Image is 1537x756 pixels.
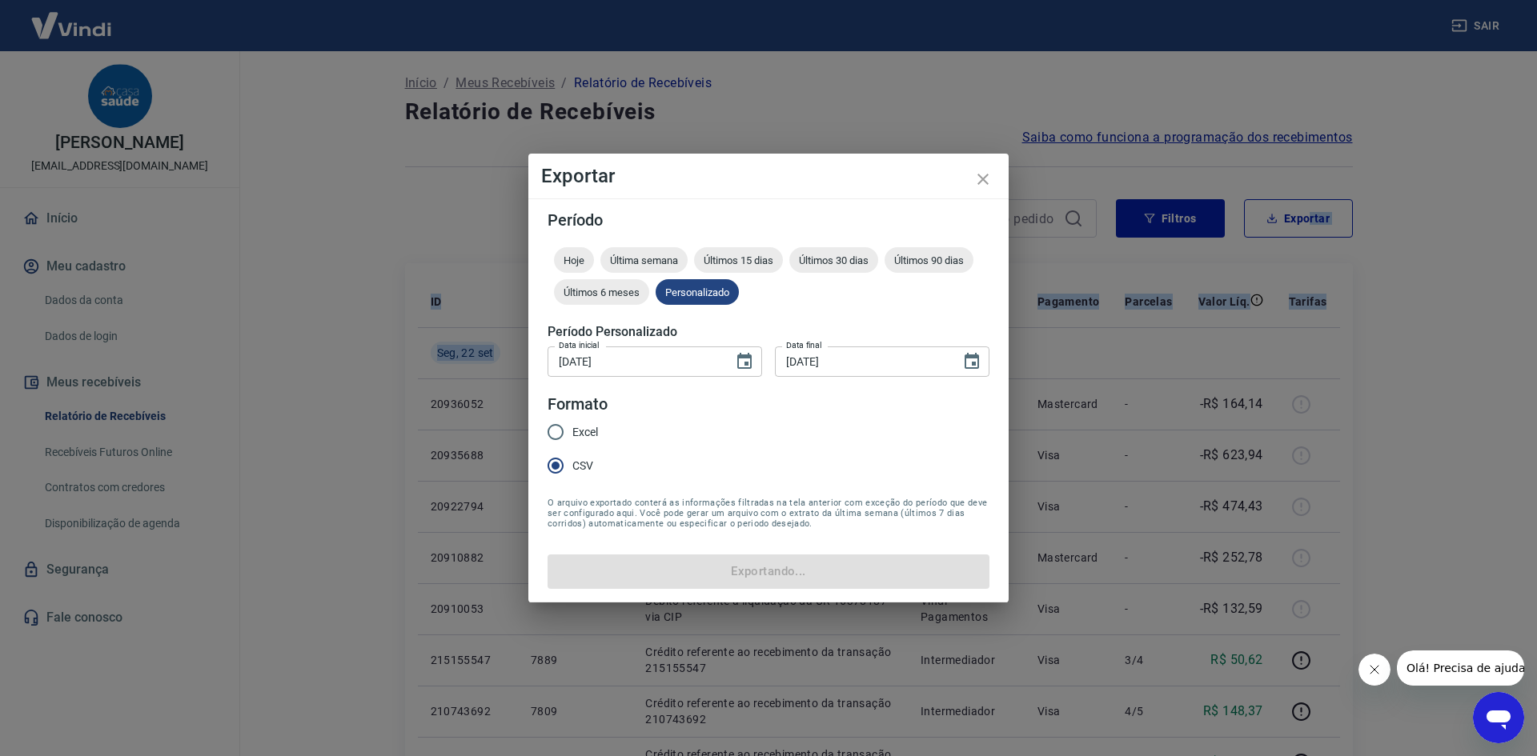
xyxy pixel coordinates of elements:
[572,458,593,474] span: CSV
[541,166,996,186] h4: Exportar
[789,247,878,273] div: Últimos 30 dias
[1397,650,1524,686] iframe: Mensagem da empresa
[600,254,688,266] span: Última semana
[1358,654,1391,686] iframe: Fechar mensagem
[548,498,989,529] span: O arquivo exportado conterá as informações filtradas na tela anterior com exceção do período que ...
[559,339,600,351] label: Data inicial
[956,346,988,378] button: Choose date, selected date is 22 de set de 2025
[554,279,649,305] div: Últimos 6 meses
[548,393,608,416] legend: Formato
[554,286,649,298] span: Últimos 6 meses
[656,286,739,298] span: Personalizado
[789,254,878,266] span: Últimos 30 dias
[548,212,989,228] h5: Período
[694,247,783,273] div: Últimos 15 dias
[885,247,973,273] div: Últimos 90 dias
[728,346,760,378] button: Choose date, selected date is 20 de set de 2025
[656,279,739,305] div: Personalizado
[786,339,822,351] label: Data final
[775,346,949,376] input: DD/MM/YYYY
[548,324,989,340] h5: Período Personalizado
[554,247,594,273] div: Hoje
[885,254,973,266] span: Últimos 90 dias
[694,254,783,266] span: Últimos 15 dias
[10,11,134,24] span: Olá! Precisa de ajuda?
[572,424,598,441] span: Excel
[1473,692,1524,743] iframe: Botão para abrir a janela de mensagens
[964,160,1002,198] button: close
[554,254,594,266] span: Hoje
[548,346,722,376] input: DD/MM/YYYY
[600,247,688,273] div: Última semana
